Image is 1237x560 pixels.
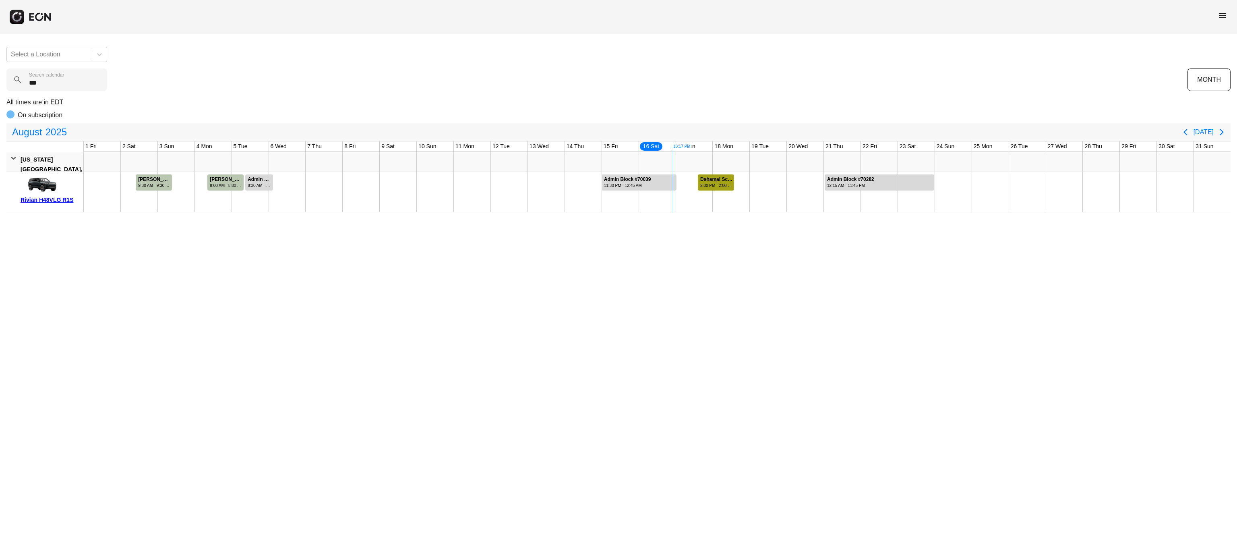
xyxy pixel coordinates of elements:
div: 8 Fri [343,141,357,151]
div: 26 Tue [1009,141,1030,151]
div: 23 Sat [898,141,917,151]
div: 20 Wed [787,141,809,151]
div: Rented for 1 days by Admin Block Current status is rental [245,172,273,191]
span: 2025 [44,124,68,140]
div: [US_STATE][GEOGRAPHIC_DATA], [GEOGRAPHIC_DATA] [21,155,82,184]
div: 16 Sat [639,141,663,151]
div: 24 Sun [935,141,956,151]
div: Rented for 3 days by Admin Block Current status is rental [601,172,677,191]
div: [PERSON_NAME] #68742 [210,176,243,183]
p: All times are in EDT [6,97,1231,107]
div: 29 Fri [1120,141,1138,151]
div: Admin Block #68961 [248,176,272,183]
div: 27 Wed [1046,141,1069,151]
div: 17 Sun [676,141,697,151]
div: Dshamal Schotz #70302 [700,176,733,183]
button: MONTH [1187,68,1231,91]
div: 10 Sun [417,141,438,151]
div: 5 Tue [232,141,249,151]
div: 11:30 PM - 12:45 AM [604,183,651,189]
img: car [21,175,61,195]
div: Rented for 1 days by Dshamal Schotz Current status is verified [697,172,734,191]
button: August2025 [7,124,72,140]
div: Rivian H48VLG R1S [21,195,81,205]
div: 11 Mon [454,141,476,151]
div: Admin Block #70282 [827,176,874,183]
label: Search calendar [29,72,64,78]
span: August [10,124,44,140]
div: 8:30 AM - 3:00 AM [248,183,272,189]
div: Rented for 1 days by Rafael Cespedes Current status is completed [207,172,244,191]
div: 3 Sun [158,141,176,151]
div: 8:00 AM - 8:00 AM [210,183,243,189]
div: Rented for 1 days by Steeve Laurent Current status is completed [135,172,172,191]
div: 6 Wed [269,141,288,151]
div: 25 Mon [972,141,994,151]
div: Rented for 3 days by Admin Block Current status is rental [824,172,935,191]
div: 31 Sun [1194,141,1215,151]
div: 4 Mon [195,141,214,151]
p: On subscription [18,110,62,120]
span: menu [1218,11,1227,21]
div: 15 Fri [602,141,620,151]
div: 28 Thu [1083,141,1103,151]
button: [DATE] [1194,125,1214,139]
div: 18 Mon [713,141,735,151]
div: 13 Wed [528,141,550,151]
div: 2 Sat [121,141,137,151]
div: 9 Sat [380,141,396,151]
button: Previous page [1177,124,1194,140]
div: 12:15 AM - 11:45 PM [827,183,874,189]
div: 19 Tue [750,141,770,151]
div: 14 Thu [565,141,585,151]
div: 22 Fri [861,141,879,151]
div: 7 Thu [306,141,323,151]
div: Admin Block #70039 [604,176,651,183]
div: 2:00 PM - 2:00 PM [700,183,733,189]
button: Next page [1214,124,1230,140]
div: 9:30 AM - 9:30 AM [138,183,171,189]
div: 30 Sat [1157,141,1176,151]
div: 1 Fri [84,141,98,151]
div: 21 Thu [824,141,844,151]
div: 12 Tue [491,141,511,151]
div: [PERSON_NAME] #67321 [138,176,171,183]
